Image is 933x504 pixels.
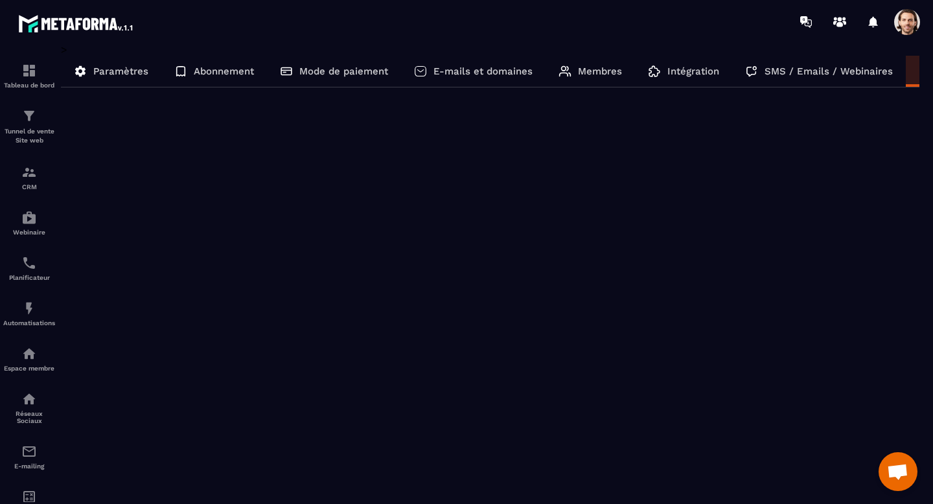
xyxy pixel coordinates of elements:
p: Paramètres [93,65,148,77]
a: automationsautomationsWebinaire [3,200,55,246]
img: automations [21,210,37,225]
img: email [21,444,37,459]
a: automationsautomationsAutomatisations [3,291,55,336]
p: Intégration [667,65,719,77]
a: formationformationTableau de bord [3,53,55,98]
p: Abonnement [194,65,254,77]
div: > [61,43,920,87]
p: Espace membre [3,365,55,372]
img: automations [21,346,37,361]
p: Tunnel de vente Site web [3,127,55,145]
a: social-networksocial-networkRéseaux Sociaux [3,382,55,434]
a: formationformationCRM [3,155,55,200]
img: scheduler [21,255,37,271]
p: Réseaux Sociaux [3,410,55,424]
p: Tableau de bord [3,82,55,89]
p: Webinaire [3,229,55,236]
img: automations [21,301,37,316]
img: social-network [21,391,37,407]
p: Membres [578,65,622,77]
a: emailemailE-mailing [3,434,55,479]
img: formation [21,165,37,180]
p: Mode de paiement [299,65,388,77]
a: formationformationTunnel de vente Site web [3,98,55,155]
p: SMS / Emails / Webinaires [765,65,893,77]
p: Planificateur [3,274,55,281]
img: formation [21,63,37,78]
p: CRM [3,183,55,190]
a: schedulerschedulerPlanificateur [3,246,55,291]
p: E-mails et domaines [433,65,533,77]
p: E-mailing [3,463,55,470]
div: Ouvrir le chat [879,452,917,491]
p: Automatisations [3,319,55,326]
img: logo [18,12,135,35]
a: automationsautomationsEspace membre [3,336,55,382]
img: formation [21,108,37,124]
